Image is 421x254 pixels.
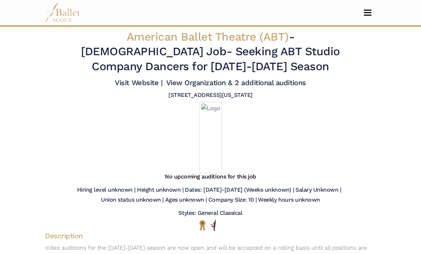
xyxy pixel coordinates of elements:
span: American Ballet Theatre (ABT) [127,30,289,43]
h5: No upcoming auditions for this job [165,173,256,181]
h5: Weekly hours unknown [258,196,320,204]
h4: Description [39,231,382,240]
h5: Height unknown | [137,186,183,194]
h5: Company Size: 10 | [208,196,257,204]
h5: Ages unknown | [165,196,207,204]
h2: - - Seeking ABT Studio Company Dancers for [DATE]-[DATE] Season [73,30,348,74]
h5: Hiring level unknown | [77,186,136,194]
h5: Dates: [DATE]-[DATE] (Weeks unknown) | [185,186,294,194]
h5: Union status unknown | [101,196,163,204]
a: View Organization & 2 additional auditions [166,78,306,87]
img: National [198,220,207,231]
h5: Styles: General Classical [178,209,242,217]
span: [DEMOGRAPHIC_DATA] Job [81,45,226,58]
img: Logo [199,102,222,173]
h5: Salary Unknown | [295,186,341,194]
img: All [210,220,216,231]
button: Toggle navigation [359,9,376,16]
h5: [STREET_ADDRESS][US_STATE] [168,92,253,99]
a: Visit Website | [115,78,162,87]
